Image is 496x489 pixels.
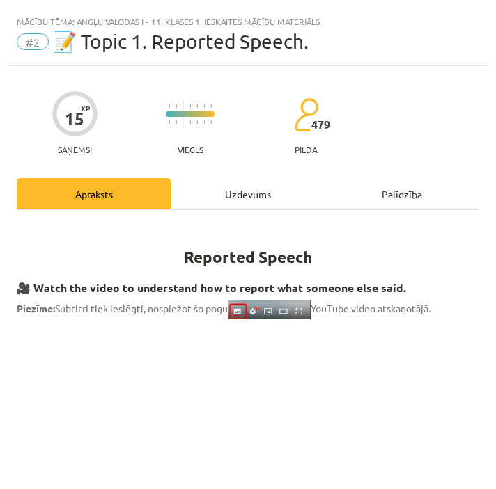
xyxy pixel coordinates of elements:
img: icon-short-line-57e1e144782c952c97e751825c79c345078a6d821885a25fce030b3d8c18986b.svg [203,120,205,124]
strong: 🎥 Watch the video to understand how to report what someone else said. [17,280,406,295]
p: Viegls [178,145,203,154]
div: Mācību tēma: Angļu valodas i - 11. klases 1. ieskaites mācību materiāls [17,17,479,26]
img: icon-short-line-57e1e144782c952c97e751825c79c345078a6d821885a25fce030b3d8c18986b.svg [176,104,177,108]
span: 📝 Topic 1. Reported Speech. [52,30,309,53]
img: icon-short-line-57e1e144782c952c97e751825c79c345078a6d821885a25fce030b3d8c18986b.svg [176,120,177,124]
div: Uzdevums [171,178,325,209]
p: Saņemsi [52,145,98,154]
span: XP [81,104,90,112]
span: Subtitri tiek ieslēgti, nospiežot šo pogu YouTube video atskaņotājā. [17,302,431,314]
img: students-c634bb4e5e11cddfef0936a35e636f08e4e9abd3cc4e673bd6f9a4125e45ecb1.svg [294,97,318,132]
img: icon-short-line-57e1e144782c952c97e751825c79c345078a6d821885a25fce030b3d8c18986b.svg [210,120,212,124]
img: icon-short-line-57e1e144782c952c97e751825c79c345078a6d821885a25fce030b3d8c18986b.svg [189,104,191,108]
img: icon-short-line-57e1e144782c952c97e751825c79c345078a6d821885a25fce030b3d8c18986b.svg [196,120,198,124]
img: icon-short-line-57e1e144782c952c97e751825c79c345078a6d821885a25fce030b3d8c18986b.svg [189,120,191,124]
img: icon-short-line-57e1e144782c952c97e751825c79c345078a6d821885a25fce030b3d8c18986b.svg [169,104,170,108]
span: 479 [311,118,330,131]
div: Palīdzība [325,178,479,209]
img: icon-short-line-57e1e144782c952c97e751825c79c345078a6d821885a25fce030b3d8c18986b.svg [210,104,212,108]
span: #2 [17,33,49,50]
div: 15 [65,109,84,129]
img: icon-short-line-57e1e144782c952c97e751825c79c345078a6d821885a25fce030b3d8c18986b.svg [196,104,198,108]
img: icon-short-line-57e1e144782c952c97e751825c79c345078a6d821885a25fce030b3d8c18986b.svg [203,104,205,108]
strong: Piezīme: [17,302,55,314]
img: icon-long-line-d9ea69661e0d244f92f715978eff75569469978d946b2353a9bb055b3ed8787d.svg [183,101,184,128]
img: icon-short-line-57e1e144782c952c97e751825c79c345078a6d821885a25fce030b3d8c18986b.svg [169,120,170,124]
div: Apraksts [17,178,171,209]
strong: Reported Speech [184,247,312,267]
p: pilda [295,145,317,154]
